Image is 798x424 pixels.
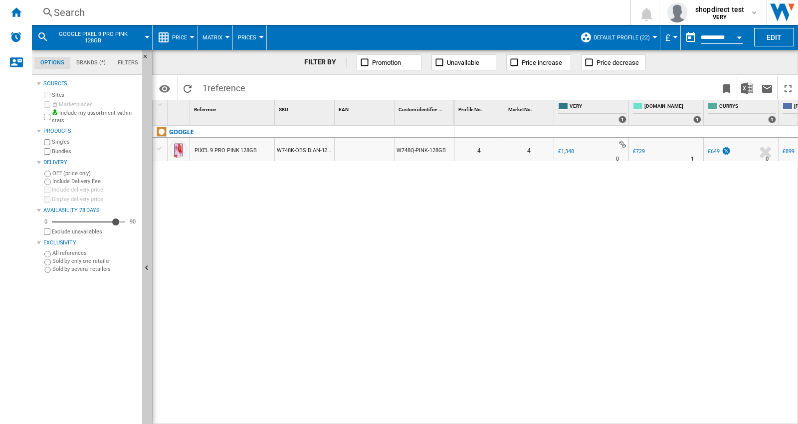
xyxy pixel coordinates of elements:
span: Price decrease [597,59,639,66]
button: Default profile (22) [594,25,655,50]
label: Exclude unavailables [52,228,138,235]
div: Sort None [506,100,554,116]
input: Marketplaces [44,101,50,108]
div: VERY 1 offers sold by VERY [556,100,628,125]
label: Bundles [52,148,138,155]
div: Profile No. Sort None [456,100,504,116]
div: £899 [783,148,795,155]
span: Unavailable [447,59,479,66]
label: Marketplaces [52,101,138,108]
div: 1 offers sold by AO.COM [693,116,701,123]
button: Unavailable [431,54,496,70]
input: Sites [44,92,50,98]
div: Sort None [397,100,454,116]
label: Singles [52,138,138,146]
div: EAN Sort None [337,100,394,116]
div: Products [43,127,138,135]
md-tab-item: Brands (*) [70,57,112,69]
div: £649 [708,148,720,155]
button: Edit [754,28,794,46]
div: Delivery [43,159,138,167]
input: Sold by several retailers [44,267,51,273]
md-slider: Availability [52,217,125,227]
span: Default profile (22) [594,34,650,41]
div: FILTER BY [304,57,347,67]
button: Promotion [357,54,421,70]
span: 1 [198,76,250,97]
button: Price increase [506,54,571,70]
span: Reference [194,107,216,112]
button: Hide [142,50,154,68]
div: GOOGLE PIXEL 9 PRO PINK 128GB [37,25,147,50]
div: 0 [42,218,50,225]
img: mysite-bg-18x18.png [52,109,58,115]
div: Sort None [277,100,334,116]
div: 4 [504,138,554,161]
span: Profile No. [458,107,482,112]
span: GOOGLE PIXEL 9 PRO PINK 128GB [53,31,133,44]
div: 1 offers sold by VERY [618,116,626,123]
img: alerts-logo.svg [10,31,22,43]
button: Price [172,25,192,50]
span: EAN [339,107,349,112]
div: Default profile (22) [580,25,655,50]
div: £1,348 [558,148,574,155]
div: Search [54,5,604,19]
span: CURRYS [719,103,776,111]
button: Download in Excel [737,76,757,100]
span: Promotion [372,59,401,66]
div: Click to filter on that brand [169,126,194,138]
div: 1 offers sold by CURRYS [768,116,776,123]
button: Maximize [778,76,798,100]
label: Sold by only one retailer [52,257,138,265]
input: Display delivery price [44,196,50,203]
md-tab-item: Filters [112,57,144,69]
button: Prices [238,25,261,50]
div: £729 [631,147,645,157]
div: £899 [781,147,795,157]
span: [DOMAIN_NAME] [644,103,701,111]
div: Sort None [456,100,504,116]
button: Matrix [202,25,227,50]
div: 90 [127,218,138,225]
input: Display delivery price [44,228,50,235]
div: Delivery Time : 0 day [616,154,619,164]
div: Sort None [337,100,394,116]
button: £ [665,25,675,50]
div: £729 [633,148,645,155]
button: Open calendar [730,27,748,45]
button: Send this report by email [757,76,777,100]
button: GOOGLE PIXEL 9 PRO PINK 128GB [53,25,143,50]
div: Sources [43,80,138,88]
div: Availability 78 Days [43,207,138,214]
div: £1,348 [557,147,574,157]
label: OFF (price only) [52,170,138,177]
div: Price [158,25,192,50]
div: Delivery Time : 1 day [691,154,694,164]
b: VERY [713,14,727,20]
label: All references [52,249,138,257]
div: W748Q-PINK-128GB [395,138,454,161]
div: Exclusivity [43,239,138,247]
input: Include my assortment within stats [44,111,50,123]
div: Custom identifier Sort None [397,100,454,116]
span: SKU [279,107,288,112]
span: VERY [570,103,626,111]
div: 4 [454,138,504,161]
div: W748K-OBSIDIAN-128GB [275,138,334,161]
span: Matrix [202,34,222,41]
div: Sort None [192,100,274,116]
img: promotionV3.png [721,147,731,155]
div: Delivery Time : 0 day [766,154,769,164]
label: Include Delivery Fee [52,178,138,185]
label: Sites [52,91,138,99]
md-tab-item: Options [34,57,70,69]
button: md-calendar [681,27,701,47]
input: Bundles [44,148,50,155]
span: Price [172,34,187,41]
md-menu: Currency [660,25,681,50]
span: shopdirect test [695,4,744,14]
